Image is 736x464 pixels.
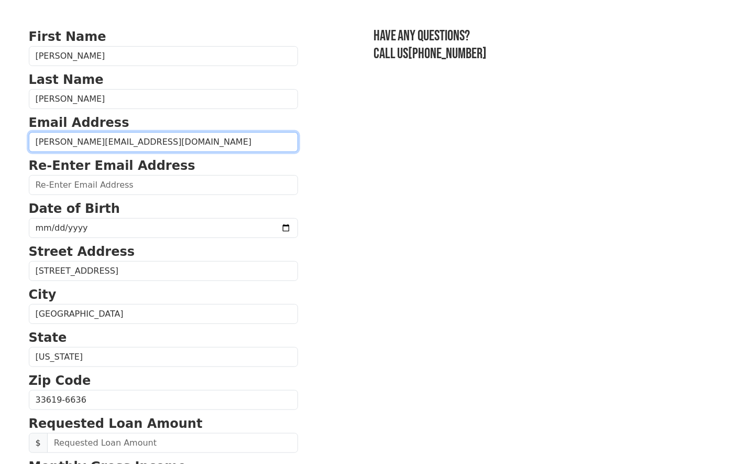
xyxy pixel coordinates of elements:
input: City [29,304,298,324]
strong: Requested Loan Amount [29,416,203,431]
strong: Re-Enter Email Address [29,158,195,173]
input: Zip Code [29,390,298,410]
input: Street Address [29,261,298,281]
input: Last Name [29,89,298,109]
strong: Zip Code [29,373,91,388]
input: Re-Enter Email Address [29,175,298,195]
strong: Last Name [29,72,104,87]
span: $ [29,433,48,453]
strong: Email Address [29,115,129,130]
strong: State [29,330,67,345]
input: Email Address [29,132,298,152]
a: [PHONE_NUMBER] [409,45,487,62]
strong: First Name [29,29,106,44]
strong: City [29,287,57,302]
strong: Date of Birth [29,201,120,216]
input: First Name [29,46,298,66]
input: Requested Loan Amount [47,433,298,453]
h3: Have any questions? [374,27,708,45]
h3: Call us [374,45,708,63]
strong: Street Address [29,244,135,259]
